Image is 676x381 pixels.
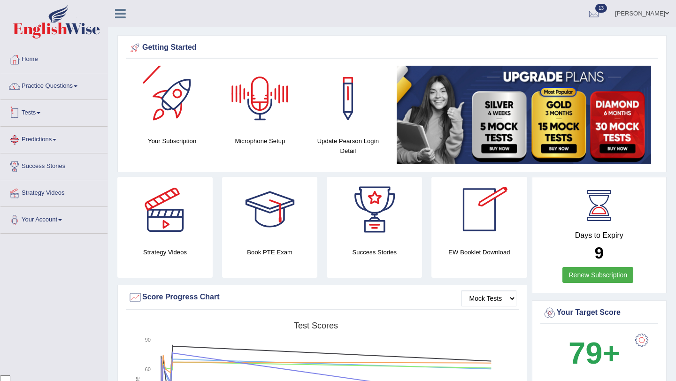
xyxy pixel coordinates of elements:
[568,336,620,370] b: 79+
[0,73,108,97] a: Practice Questions
[327,247,422,257] h4: Success Stories
[0,100,108,123] a: Tests
[543,231,656,240] h4: Days to Expiry
[222,247,317,257] h4: Book PTE Exam
[0,180,108,204] a: Strategy Videos
[145,337,151,343] text: 90
[0,153,108,177] a: Success Stories
[562,267,633,283] a: Renew Subscription
[294,321,338,330] tspan: Test scores
[595,4,607,13] span: 13
[128,41,656,55] div: Getting Started
[0,127,108,150] a: Predictions
[145,366,151,372] text: 60
[431,247,527,257] h4: EW Booklet Download
[543,306,656,320] div: Your Target Score
[309,136,387,156] h4: Update Pearson Login Detail
[0,46,108,70] a: Home
[0,207,108,230] a: Your Account
[117,247,213,257] h4: Strategy Videos
[397,66,651,164] img: small5.jpg
[595,244,604,262] b: 9
[133,136,211,146] h4: Your Subscription
[221,136,299,146] h4: Microphone Setup
[128,290,516,305] div: Score Progress Chart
